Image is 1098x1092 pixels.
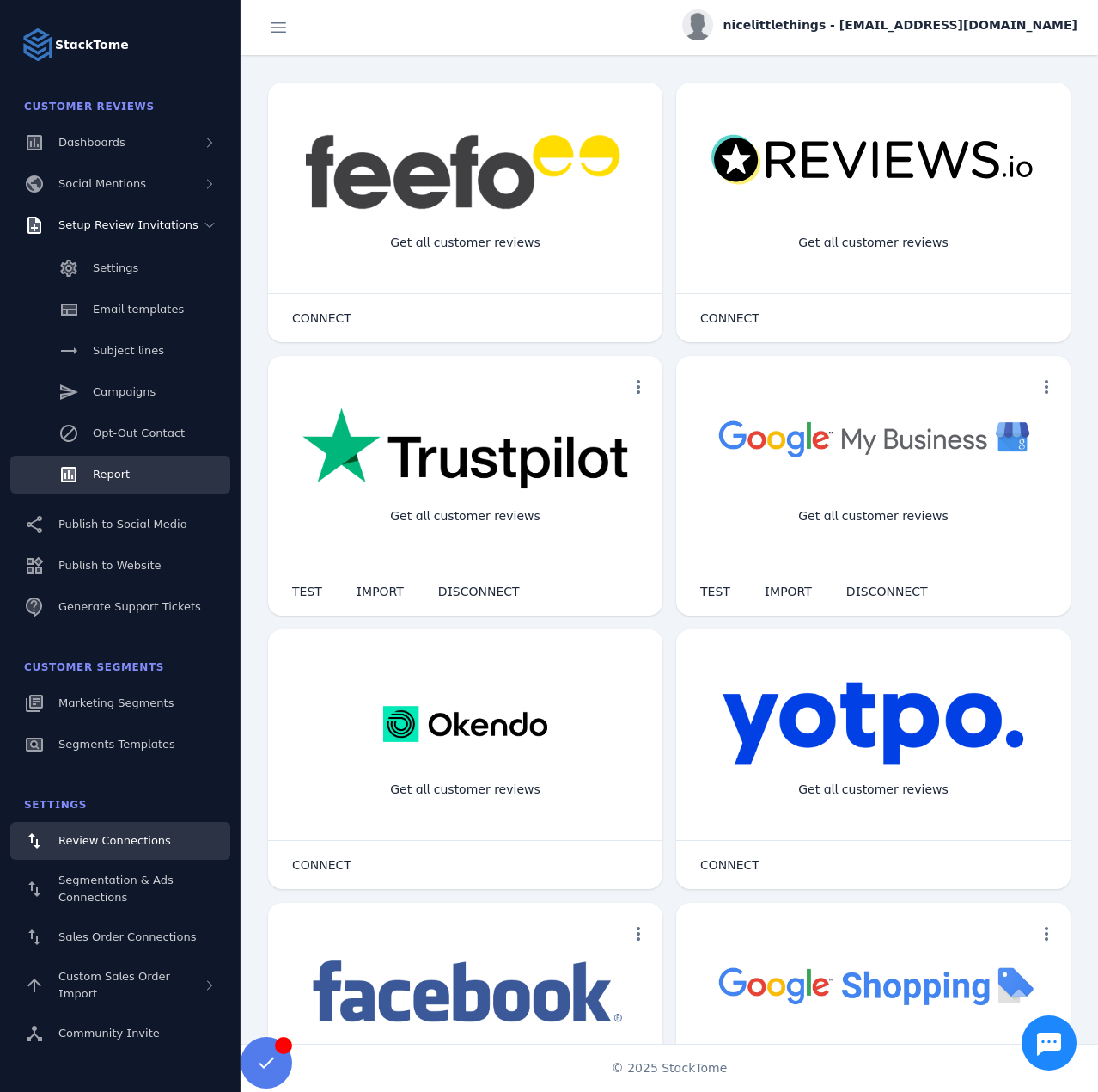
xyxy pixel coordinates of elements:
[1029,917,1064,951] button: more
[10,291,230,328] a: Email templates
[93,468,130,481] span: Report
[10,918,230,956] a: Sales Order Connections
[292,312,351,324] span: CONNECT
[24,661,164,673] span: Customer Segments
[339,574,421,609] button: IMPORT
[700,586,730,598] span: TEST
[10,332,230,370] a: Subject lines
[376,220,554,266] div: Get all customer reviews
[93,426,185,439] span: Opt-Out Contact
[700,312,759,324] span: CONNECT
[683,848,777,882] button: CONNECT
[58,834,171,847] span: Review Connections
[58,218,198,231] span: Setup Review Invitations
[93,261,138,274] span: Settings
[383,681,547,767] img: okendo.webp
[621,370,656,404] button: more
[302,954,628,1031] img: facebook.png
[302,134,628,210] img: feefo.png
[683,574,747,609] button: TEST
[723,16,1077,34] span: nicelittlethings - [EMAIL_ADDRESS][DOMAIN_NAME]
[58,696,174,709] span: Marketing Segments
[682,9,1077,40] button: nicelittlethings - [EMAIL_ADDRESS][DOMAIN_NAME]
[10,684,230,722] a: Marketing Segments
[10,1015,230,1052] a: Community Invite
[58,874,174,904] span: Segmentation & Ads Connections
[711,408,1036,469] img: googlebusiness.png
[10,588,230,626] a: Generate Support Tickets
[711,134,1036,187] img: reviewsio.svg
[93,344,164,357] span: Subject lines
[58,518,187,531] span: Publish to Social Media
[621,917,656,951] button: more
[58,738,175,751] span: Segments Templates
[747,574,829,609] button: IMPORT
[612,1059,728,1077] span: © 2025 StackTome
[10,414,230,452] a: Opt-Out Contact
[10,506,230,543] a: Publish to Social Media
[275,848,369,882] button: CONNECT
[24,799,87,811] span: Settings
[93,303,184,316] span: Email templates
[784,220,962,266] div: Get all customer reviews
[10,373,230,411] a: Campaigns
[58,177,146,190] span: Social Mentions
[784,494,962,539] div: Get all customer reviews
[683,301,777,335] button: CONNECT
[21,28,55,62] img: Logo image
[275,301,369,335] button: CONNECT
[711,954,1036,1015] img: googleshopping.png
[10,456,230,494] a: Report
[682,9,713,40] img: profile.jpg
[829,574,945,609] button: DISCONNECT
[292,859,351,871] span: CONNECT
[772,1040,974,1086] div: Import Products from Google
[302,408,628,492] img: trustpilot.png
[275,574,339,609] button: TEST
[58,1027,160,1040] span: Community Invite
[58,970,170,1000] span: Custom Sales Order Import
[765,586,812,598] span: IMPORT
[58,930,196,943] span: Sales Order Connections
[10,822,230,860] a: Review Connections
[846,586,928,598] span: DISCONNECT
[10,863,230,915] a: Segmentation & Ads Connections
[58,559,161,572] span: Publish to Website
[10,547,230,585] a: Publish to Website
[1029,370,1064,404] button: more
[376,767,554,813] div: Get all customer reviews
[292,586,322,598] span: TEST
[700,859,759,871] span: CONNECT
[58,600,201,613] span: Generate Support Tickets
[55,36,129,54] strong: StackTome
[10,249,230,287] a: Settings
[722,681,1025,767] img: yotpo.png
[10,726,230,764] a: Segments Templates
[421,574,537,609] button: DISCONNECT
[438,586,520,598] span: DISCONNECT
[24,101,155,113] span: Customer Reviews
[58,136,125,149] span: Dashboards
[376,494,554,539] div: Get all customer reviews
[784,767,962,813] div: Get all customer reviews
[357,586,404,598] span: IMPORT
[93,385,156,398] span: Campaigns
